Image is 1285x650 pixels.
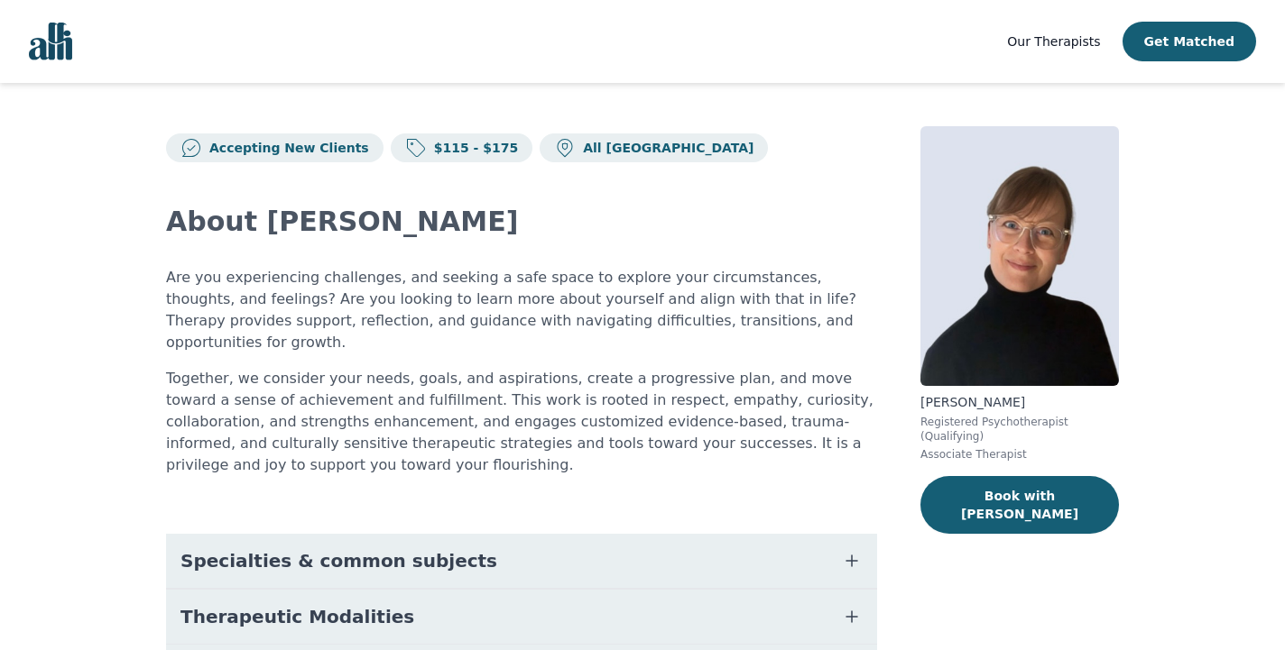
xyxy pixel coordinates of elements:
p: Registered Psychotherapist (Qualifying) [920,415,1119,444]
button: Book with [PERSON_NAME] [920,476,1119,534]
span: Our Therapists [1007,34,1100,49]
button: Get Matched [1123,22,1256,61]
span: Therapeutic Modalities [180,604,414,629]
p: $115 - $175 [427,139,519,157]
button: Therapeutic Modalities [166,590,877,644]
img: alli logo [29,23,72,60]
p: Accepting New Clients [202,139,369,157]
button: Specialties & common subjects [166,534,877,588]
span: Specialties & common subjects [180,548,497,573]
p: [PERSON_NAME] [920,393,1119,411]
p: Associate Therapist [920,447,1119,462]
p: Are you experiencing challenges, and seeking a safe space to explore your circumstances, thoughts... [166,267,877,353]
h2: About [PERSON_NAME] [166,206,877,238]
p: Together, we consider your needs, goals, and aspirations, create a progressive plan, and move tow... [166,368,877,476]
img: Angela_Earl [920,126,1119,386]
a: Our Therapists [1007,31,1100,52]
p: All [GEOGRAPHIC_DATA] [576,139,753,157]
